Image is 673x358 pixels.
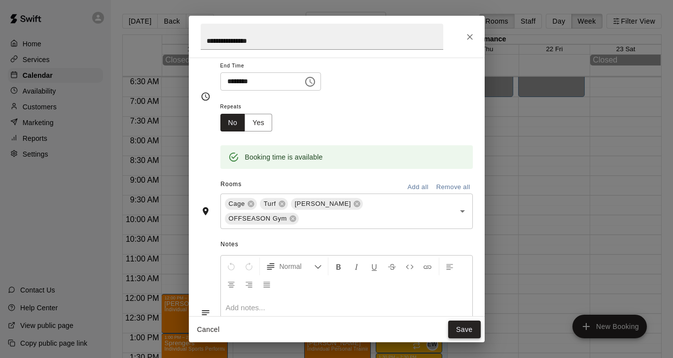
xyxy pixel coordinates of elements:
button: Save [448,321,481,339]
div: Turf [260,198,288,210]
button: Left Align [441,258,458,275]
button: Format Bold [330,258,347,275]
button: Justify Align [258,275,275,293]
button: Close [461,28,479,46]
button: Remove all [434,180,473,195]
svg: Timing [201,92,211,101]
button: Redo [241,258,257,275]
svg: Notes [201,308,211,318]
span: Normal [280,261,314,271]
span: [PERSON_NAME] [291,199,355,209]
button: Insert Link [419,258,436,275]
span: End Time [220,60,321,73]
div: Booking time is available [245,148,323,166]
span: Repeats [220,100,281,114]
button: Formatting Options [262,258,326,275]
button: Choose time, selected time is 9:00 AM [300,72,320,92]
button: Insert Code [401,258,418,275]
button: Undo [223,258,240,275]
button: Open [456,204,469,218]
button: Yes [245,114,272,132]
button: Right Align [241,275,257,293]
button: Center Align [223,275,240,293]
svg: Rooms [201,206,211,216]
div: [PERSON_NAME] [291,198,363,210]
button: Add all [402,180,434,195]
span: Notes [220,237,472,253]
span: Turf [260,199,280,209]
span: OFFSEASON Gym [225,214,291,224]
span: Rooms [220,181,242,188]
div: outlined button group [220,114,273,132]
span: Cage [225,199,249,209]
button: Cancel [193,321,224,339]
button: Format Strikethrough [384,258,400,275]
div: OFFSEASON Gym [225,213,299,225]
button: No [220,114,246,132]
button: Format Underline [366,258,383,275]
div: Cage [225,198,257,210]
button: Format Italics [348,258,365,275]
